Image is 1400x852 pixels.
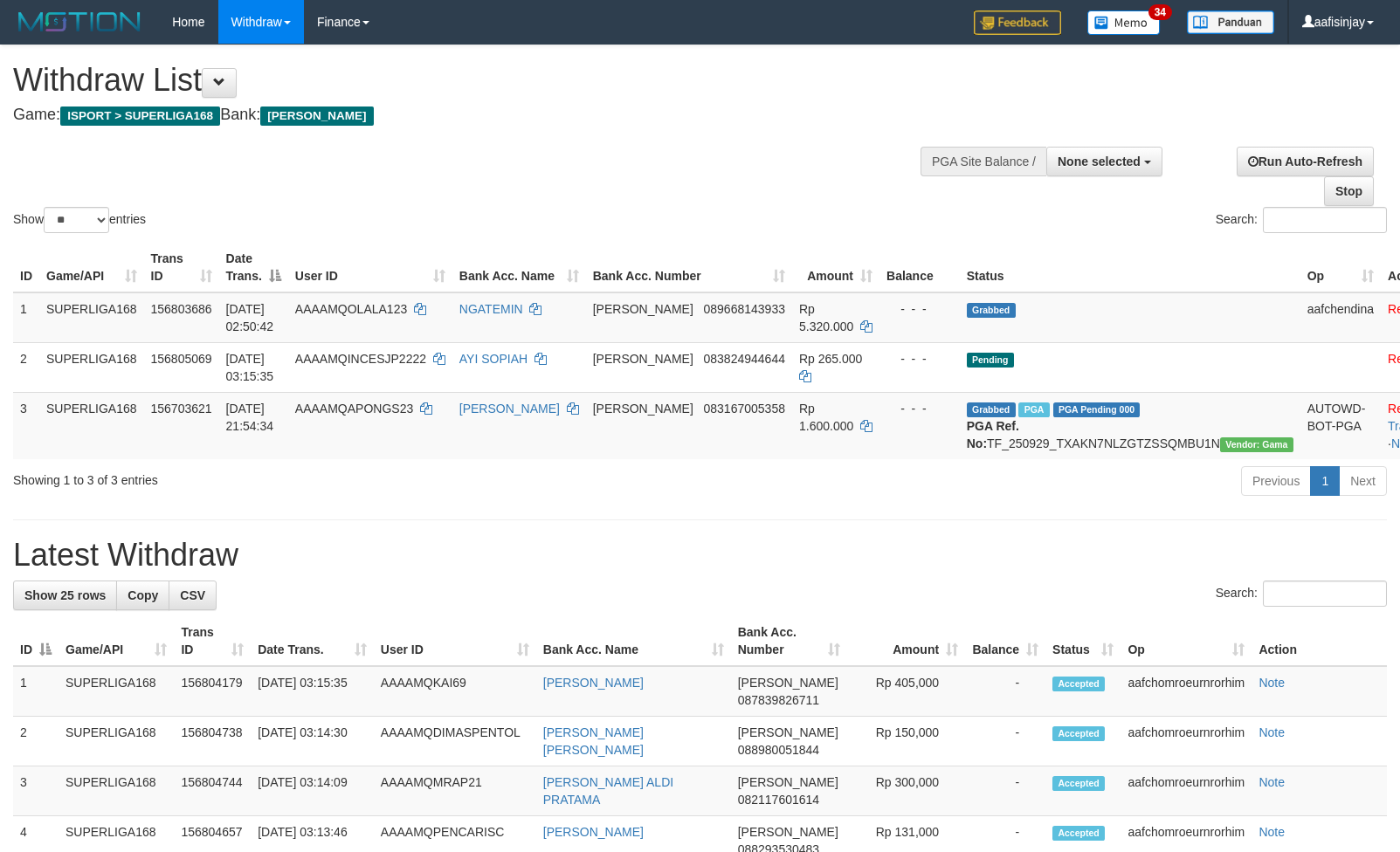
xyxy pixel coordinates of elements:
td: - [965,666,1045,717]
span: Copy [128,588,158,602]
td: Rp 150,000 [847,717,965,766]
div: Showing 1 to 3 of 3 entries [13,464,570,489]
span: [PERSON_NAME] [593,352,693,366]
div: - - - [886,300,953,318]
td: TF_250929_TXAKN7NLZGTZSSQMBU1N [960,392,1300,459]
th: User ID: activate to sort column ascending [374,616,536,666]
td: 156804744 [174,766,251,816]
div: PGA Site Balance / [921,147,1046,176]
td: - [965,766,1045,816]
img: MOTION_logo.png [13,9,146,35]
span: None selected [1058,155,1141,168]
a: AYI SOPIAH [459,352,528,366]
span: [DATE] 02:50:42 [226,302,274,333]
th: Op: activate to sort column ascending [1121,616,1252,666]
a: Note [1259,775,1285,789]
th: Game/API: activate to sort column ascending [39,243,144,292]
th: Op: activate to sort column ascending [1300,243,1381,292]
th: ID [13,243,39,292]
a: [PERSON_NAME] [459,402,560,416]
a: [PERSON_NAME] ALDI PRATAMA [543,775,673,807]
span: [PERSON_NAME] [738,825,838,839]
span: [DATE] 21:54:34 [226,402,274,433]
h4: Game: Bank: [13,106,916,124]
a: Previous [1241,466,1311,496]
td: 2 [13,342,39,392]
td: SUPERLIGA168 [39,342,144,392]
td: AUTOWD-BOT-PGA [1300,392,1381,459]
span: [PERSON_NAME] [738,775,838,789]
td: aafchendina [1300,292,1381,343]
span: Grabbed [967,303,1016,318]
span: Copy 089668143933 to clipboard [704,302,785,316]
input: Search: [1263,581,1387,607]
td: 3 [13,766,59,816]
td: 156804738 [174,717,251,766]
a: Note [1259,725,1285,739]
td: - [965,717,1045,766]
span: Grabbed [967,402,1016,417]
th: Trans ID: activate to sort column ascending [144,243,219,292]
span: Copy 083167005358 to clipboard [704,402,785,416]
td: SUPERLIGA168 [59,717,174,766]
a: Next [1339,466,1387,496]
span: Marked by aafchhiseyha [1018,402,1049,417]
a: Copy [116,581,169,610]
b: PGA Ref. No: [967,419,1019,450]
img: Feedback.jpg [974,10,1061,35]
td: Rp 405,000 [847,666,965,717]
span: [PERSON_NAME] [593,402,693,416]
td: aafchomroeurnrorhim [1121,717,1252,766]
span: Show 25 rows [24,588,106,602]
td: Rp 300,000 [847,766,965,816]
th: Trans ID: activate to sort column ascending [174,616,251,666]
span: ISPORT > SUPERLIGA168 [60,106,220,126]
a: [PERSON_NAME] [PERSON_NAME] [543,725,644,757]
span: [PERSON_NAME] [260,106,373,126]
th: User ID: activate to sort column ascending [288,243,452,292]
th: Game/API: activate to sort column ascending [59,616,174,666]
td: [DATE] 03:14:09 [251,766,374,816]
span: CSV [180,588,205,602]
td: SUPERLIGA168 [59,666,174,717]
td: 2 [13,717,59,766]
h1: Latest Withdraw [13,538,1387,573]
a: Stop [1324,176,1374,206]
td: 1 [13,292,39,343]
a: [PERSON_NAME] [543,676,644,690]
span: Rp 1.600.000 [799,402,853,433]
span: 34 [1148,4,1172,20]
span: 156703621 [151,402,212,416]
span: [DATE] 03:15:35 [226,352,274,383]
span: Vendor URL: https://trx31.1velocity.biz [1220,437,1293,452]
span: Copy 083824944644 to clipboard [704,352,785,366]
span: Rp 265.000 [799,352,862,366]
span: Accepted [1052,776,1105,791]
label: Show entries [13,207,146,233]
a: [PERSON_NAME] [543,825,644,839]
a: Run Auto-Refresh [1237,147,1374,176]
img: Button%20Memo.svg [1087,10,1161,35]
td: 156804179 [174,666,251,717]
label: Search: [1216,581,1387,607]
th: Bank Acc. Number: activate to sort column ascending [731,616,848,666]
td: AAAAMQMRAP21 [374,766,536,816]
td: SUPERLIGA168 [39,392,144,459]
td: 1 [13,666,59,717]
span: AAAAMQAPONGS23 [295,402,413,416]
span: Accepted [1052,826,1105,841]
th: Status: activate to sort column ascending [1045,616,1121,666]
td: AAAAMQDIMASPENTOL [374,717,536,766]
th: Status [960,243,1300,292]
div: - - - [886,350,953,368]
th: Action [1252,616,1387,666]
th: ID: activate to sort column descending [13,616,59,666]
td: 3 [13,392,39,459]
input: Search: [1263,207,1387,233]
th: Bank Acc. Number: activate to sort column ascending [586,243,792,292]
td: aafchomroeurnrorhim [1121,766,1252,816]
a: Show 25 rows [13,581,117,610]
span: [PERSON_NAME] [738,725,838,739]
span: PGA Pending [1053,402,1141,417]
a: Note [1259,825,1285,839]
